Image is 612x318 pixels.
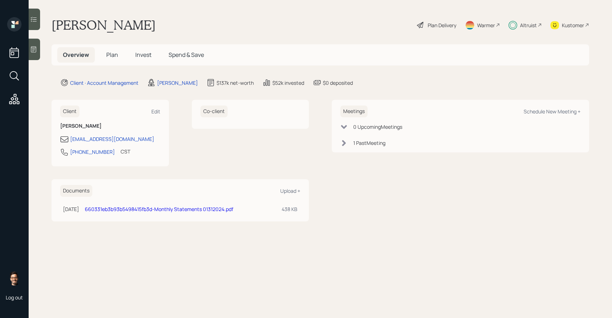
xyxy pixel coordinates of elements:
div: Log out [6,294,23,301]
img: sami-boghos-headshot.png [7,271,21,285]
h6: Meetings [340,106,368,117]
div: 438 KB [282,205,297,213]
h6: Client [60,106,79,117]
div: Kustomer [562,21,584,29]
h6: [PERSON_NAME] [60,123,160,129]
div: Warmer [477,21,495,29]
div: $52k invested [272,79,304,87]
div: [DATE] [63,205,79,213]
div: CST [121,148,130,155]
h1: [PERSON_NAME] [52,17,156,33]
div: $137k net-worth [217,79,254,87]
span: Invest [135,51,151,59]
div: 0 Upcoming Meeting s [353,123,402,131]
div: [EMAIL_ADDRESS][DOMAIN_NAME] [70,135,154,143]
span: Overview [63,51,89,59]
div: Schedule New Meeting + [524,108,581,115]
h6: Documents [60,185,92,197]
div: [PHONE_NUMBER] [70,148,115,156]
span: Plan [106,51,118,59]
div: Upload + [280,187,300,194]
div: Edit [151,108,160,115]
div: Plan Delivery [428,21,456,29]
div: [PERSON_NAME] [157,79,198,87]
div: $0 deposited [323,79,353,87]
div: Altruist [520,21,537,29]
a: 660331eb3b93b5498415fb3d-Monthly Statements 01312024.pdf [85,206,233,212]
span: Spend & Save [169,51,204,59]
div: 1 Past Meeting [353,139,385,147]
h6: Co-client [200,106,228,117]
div: Client · Account Management [70,79,139,87]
